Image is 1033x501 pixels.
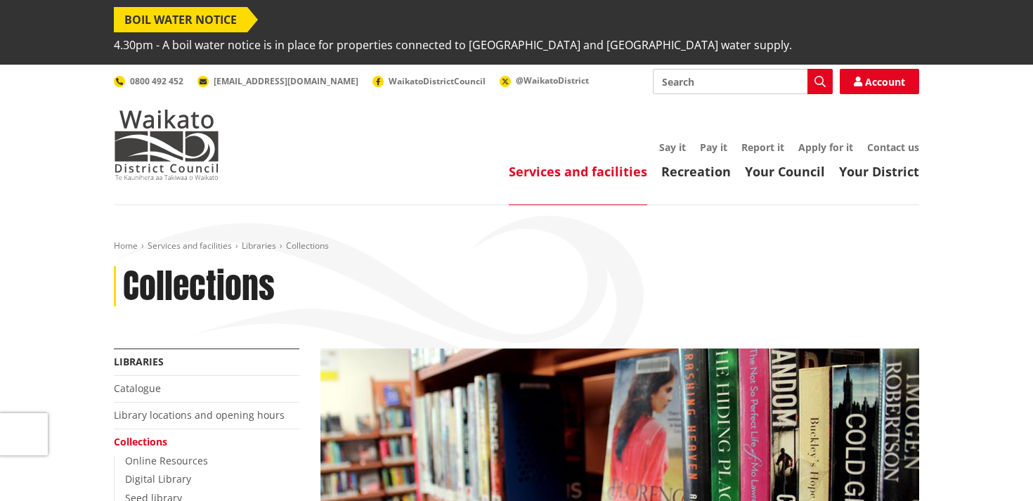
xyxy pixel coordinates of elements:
a: Account [840,69,919,94]
a: Your Council [745,163,825,180]
a: Online Resources [125,454,208,467]
h1: Collections [123,266,275,307]
span: Collections [286,240,329,252]
a: Collections [114,435,167,448]
a: Digital Library [125,472,191,486]
span: BOIL WATER NOTICE [114,7,247,32]
a: Pay it [700,141,727,154]
a: Libraries [242,240,276,252]
a: Report it [741,141,784,154]
a: Services and facilities [509,163,647,180]
a: 0800 492 452 [114,75,183,87]
img: Waikato District Council - Te Kaunihera aa Takiwaa o Waikato [114,110,219,180]
a: Contact us [867,141,919,154]
a: Libraries [114,355,164,368]
nav: breadcrumb [114,240,919,252]
a: [EMAIL_ADDRESS][DOMAIN_NAME] [197,75,358,87]
input: Search input [653,69,833,94]
span: @WaikatoDistrict [516,74,589,86]
a: Apply for it [798,141,853,154]
span: 4.30pm - A boil water notice is in place for properties connected to [GEOGRAPHIC_DATA] and [GEOGR... [114,32,792,58]
span: [EMAIL_ADDRESS][DOMAIN_NAME] [214,75,358,87]
a: Your District [839,163,919,180]
a: Home [114,240,138,252]
a: Say it [659,141,686,154]
span: WaikatoDistrictCouncil [389,75,486,87]
a: Library locations and opening hours [114,408,285,422]
span: 0800 492 452 [130,75,183,87]
a: @WaikatoDistrict [500,74,589,86]
a: Catalogue [114,382,161,395]
a: Recreation [661,163,731,180]
a: Services and facilities [148,240,232,252]
a: WaikatoDistrictCouncil [372,75,486,87]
